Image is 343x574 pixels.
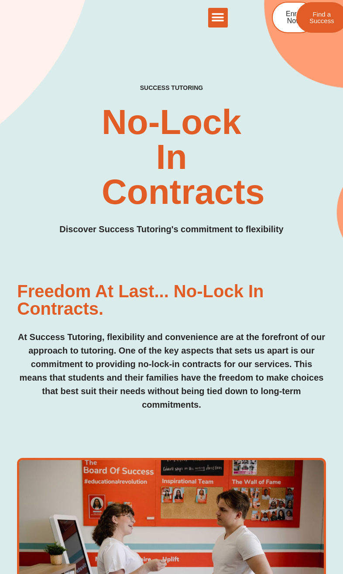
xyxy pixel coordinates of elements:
a: Enrol Now [272,2,316,33]
p: At Success Tutoring, flexibility and convenience are at the forefront of our approach to tutoring... [17,330,326,412]
h4: SUCCESS TUTORING​ [126,84,217,92]
h3: Discover Success Tutoring's commitment to flexibility [59,223,283,236]
h2: No-Lock In Contracts [102,105,241,210]
span: Enrol Now [286,10,302,24]
h3: Freedom at Last... No-Lock In Contracts. [17,282,326,317]
span: Find a Success [309,11,334,24]
div: Menu Toggle [208,8,228,27]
